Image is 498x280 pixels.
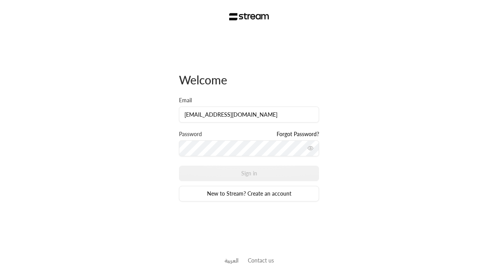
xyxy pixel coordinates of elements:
[179,130,202,138] label: Password
[304,142,317,154] button: toggle password visibility
[179,96,192,104] label: Email
[179,186,319,201] a: New to Stream? Create an account
[277,130,319,138] a: Forgot Password?
[229,13,269,21] img: Stream Logo
[248,256,274,264] button: Contact us
[179,73,227,87] span: Welcome
[248,257,274,264] a: Contact us
[224,253,238,268] a: العربية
